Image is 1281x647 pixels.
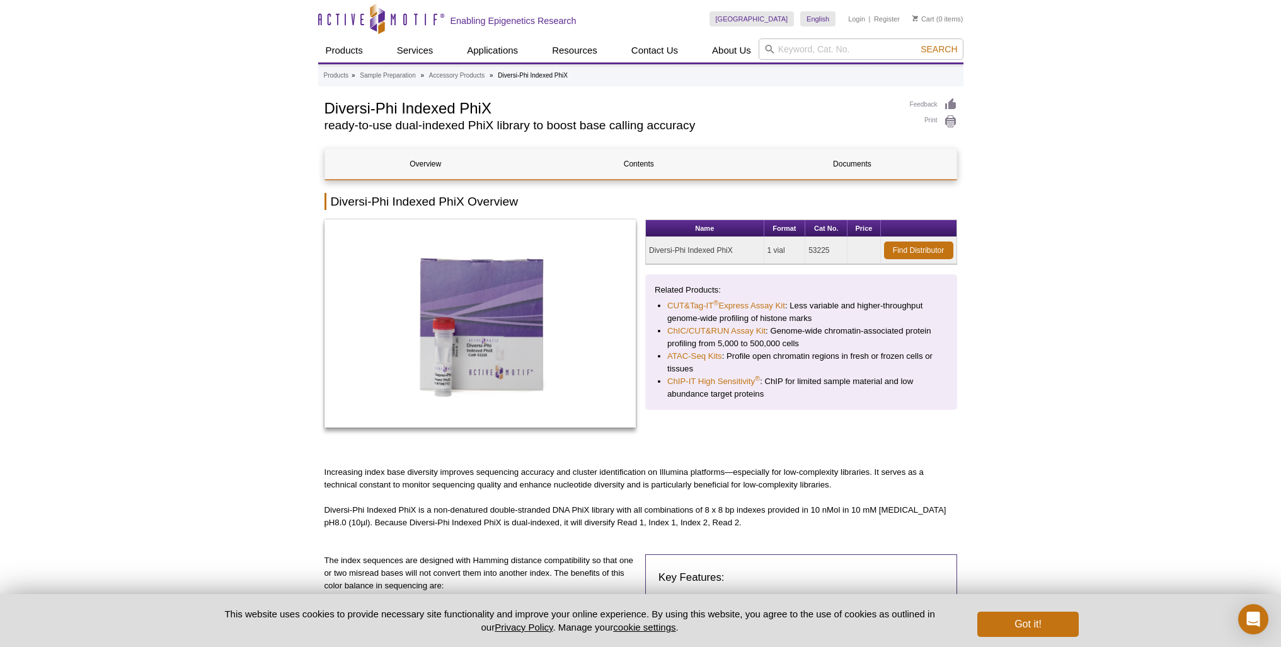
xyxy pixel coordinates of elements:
a: Feedback [910,98,957,112]
p: Related Products: [655,284,948,296]
a: Privacy Policy [495,622,553,632]
img: Your Cart [912,15,918,21]
input: Keyword, Cat. No. [759,38,963,60]
a: Resources [544,38,605,62]
li: : Less variable and higher-throughput genome-wide profiling of histone marks [667,300,935,325]
td: Diversi-Phi Indexed PhiX [646,237,764,264]
li: Diversi-Phi Indexed PhiX [498,72,568,79]
span: Search [921,44,957,54]
a: [GEOGRAPHIC_DATA] [709,11,795,26]
h2: Diversi-Phi Indexed PhiX Overview [325,193,957,210]
td: 53225 [805,237,847,264]
a: Login [848,15,865,23]
a: Services [389,38,441,62]
p: Diversi-Phi Indexed PhiX is a non-denatured double-stranded DNA PhiX library with all combination... [325,504,957,529]
th: Price [847,220,880,237]
a: Products [324,70,348,81]
a: Accessory Products [429,70,485,81]
h1: Diversi-Phi Indexed PhiX [325,98,897,117]
h2: ready-to-use dual-indexed PhiX library to boost base calling accuracy [325,120,897,131]
button: Got it! [977,612,1078,637]
a: Applications [459,38,526,62]
td: 1 vial [764,237,806,264]
li: : Profile open chromatin regions in fresh or frozen cells or tissues [667,350,935,375]
a: Find Distributor [884,242,953,259]
button: cookie settings [613,622,675,632]
th: Cat No. [805,220,847,237]
div: Open Intercom Messenger [1238,604,1268,634]
img: Diversi-Phi Indexed PhiX [325,219,636,428]
a: CUT&Tag-IT®Express Assay Kit [667,300,785,312]
a: Register [874,15,900,23]
li: » [490,72,493,79]
a: Overview [325,149,526,179]
button: Search [917,44,961,55]
li: » [420,72,424,79]
a: ChIP-IT High Sensitivity® [667,375,760,388]
th: Format [764,220,806,237]
h3: Key Features: [658,570,944,585]
a: ChIC/CUT&RUN Assay Kit [667,325,766,337]
p: Increasing index base diversity improves sequencing accuracy and cluster identification on Illumi... [325,466,957,491]
p: This website uses cookies to provide necessary site functionality and improve your online experie... [203,607,957,634]
sup: ® [755,375,760,382]
th: Name [646,220,764,237]
a: Cart [912,15,934,23]
li: : ChIP for limited sample material and low abundance target proteins [667,375,935,400]
a: English [800,11,836,26]
sup: ® [713,299,718,306]
a: ATAC-Seq Kits [667,350,722,363]
li: : Genome-wide chromatin-associated protein profiling from 5,000 to 500,000 cells [667,325,935,350]
a: Contents [538,149,739,179]
h2: Enabling Epigenetics Research [451,15,577,26]
li: (0 items) [912,11,963,26]
a: Products [318,38,371,62]
a: About Us [704,38,759,62]
li: | [869,11,871,26]
p: The index sequences are designed with Hamming distance compatibility so that one or two misread b... [325,554,636,592]
a: Print [910,115,957,129]
a: Documents [752,149,953,179]
li: » [352,72,355,79]
a: Contact Us [624,38,686,62]
a: Sample Preparation [360,70,415,81]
